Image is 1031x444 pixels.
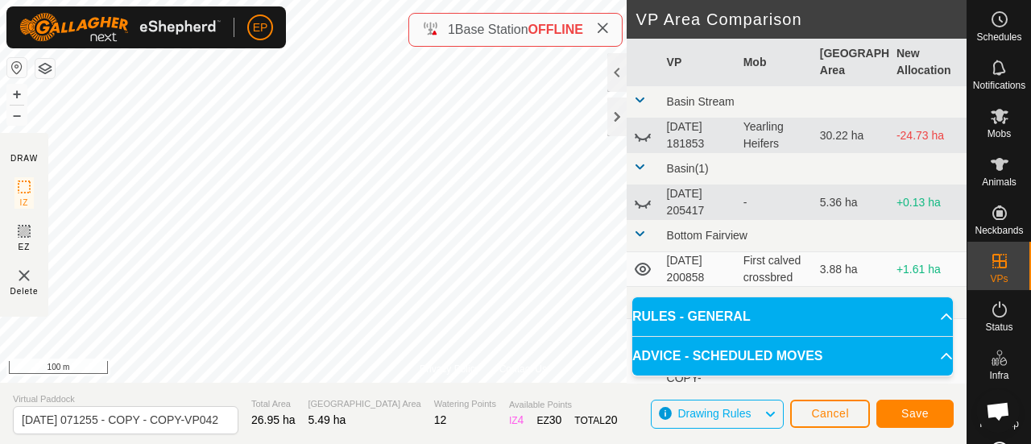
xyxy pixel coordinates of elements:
[574,412,617,429] div: TOTAL
[19,241,31,253] span: EZ
[509,412,524,429] div: IZ
[890,39,967,86] th: New Allocation
[737,39,814,86] th: Mob
[7,58,27,77] button: Reset Map
[667,229,747,242] span: Bottom Fairview
[660,185,737,220] td: [DATE] 205417
[667,162,709,175] span: Basin(1)
[434,397,496,411] span: Watering Points
[979,419,1019,429] span: Heatmap
[976,32,1021,42] span: Schedules
[434,413,447,426] span: 12
[7,85,27,104] button: +
[988,129,1011,139] span: Mobs
[743,118,807,152] div: Yearling Heifers
[876,400,954,428] button: Save
[308,413,346,426] span: 5.49 ha
[814,118,890,153] td: 30.22 ha
[743,252,807,286] div: First calved crossbred
[605,413,618,426] span: 20
[811,407,849,420] span: Cancel
[251,413,296,426] span: 26.95 ha
[973,81,1025,90] span: Notifications
[528,23,583,36] span: OFFLINE
[814,185,890,220] td: 5.36 ha
[790,400,870,428] button: Cancel
[667,296,798,309] span: Bottom [PERSON_NAME]
[13,392,238,406] span: Virtual Paddock
[975,226,1023,235] span: Neckbands
[677,407,751,420] span: Drawing Rules
[14,266,34,285] img: VP
[509,398,618,412] span: Available Points
[976,389,1020,433] div: Open chat
[667,95,735,108] span: Basin Stream
[632,346,822,366] span: ADVICE - SCHEDULED MOVES
[632,307,751,326] span: RULES - GENERAL
[20,197,29,209] span: IZ
[660,118,737,153] td: [DATE] 181853
[308,397,421,411] span: [GEOGRAPHIC_DATA] Area
[19,13,221,42] img: Gallagher Logo
[518,413,524,426] span: 4
[890,185,967,220] td: +0.13 ha
[660,39,737,86] th: VP
[10,285,39,297] span: Delete
[253,19,268,36] span: EP
[455,23,528,36] span: Base Station
[636,10,967,29] h2: VP Area Comparison
[814,39,890,86] th: [GEOGRAPHIC_DATA] Area
[901,407,929,420] span: Save
[743,194,807,211] div: -
[420,362,480,376] a: Privacy Policy
[35,59,55,78] button: Map Layers
[814,252,890,287] td: 3.88 ha
[536,412,561,429] div: EZ
[7,106,27,125] button: –
[10,152,38,164] div: DRAW
[499,362,547,376] a: Contact Us
[660,252,737,287] td: [DATE] 200858
[982,177,1017,187] span: Animals
[890,252,967,287] td: +1.61 ha
[985,322,1012,332] span: Status
[990,274,1008,284] span: VPs
[890,118,967,153] td: -24.73 ha
[448,23,455,36] span: 1
[251,397,296,411] span: Total Area
[632,337,953,376] p-accordion-header: ADVICE - SCHEDULED MOVES
[989,371,1008,380] span: Infra
[549,413,562,426] span: 30
[632,297,953,336] p-accordion-header: RULES - GENERAL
